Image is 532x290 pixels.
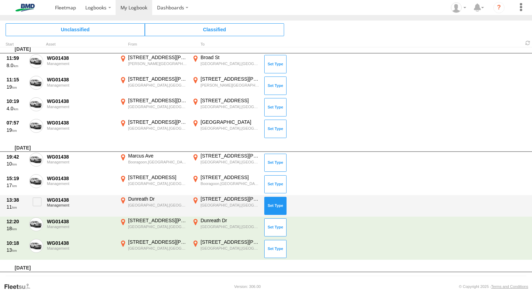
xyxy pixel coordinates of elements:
[201,239,259,245] div: [STREET_ADDRESS][PERSON_NAME]
[47,225,115,229] div: Management
[201,104,259,109] div: [GEOGRAPHIC_DATA],[GEOGRAPHIC_DATA]
[47,160,115,164] div: Management
[7,105,25,112] div: 4.0
[118,174,188,194] label: Click to View Event Location
[145,23,284,36] span: Click to view Classified Trips
[47,182,115,186] div: Management
[191,76,260,96] label: Click to View Event Location
[47,98,115,104] div: WG01438
[47,154,115,160] div: WG01438
[201,160,259,164] div: [GEOGRAPHIC_DATA],[GEOGRAPHIC_DATA]
[7,161,25,167] div: 10
[128,153,187,159] div: Marcus Ave
[118,217,188,237] label: Click to View Event Location
[47,218,115,225] div: WG01438
[47,120,115,126] div: WG01438
[264,240,287,258] button: Click to Set
[47,62,115,66] div: Management
[128,203,187,208] div: [GEOGRAPHIC_DATA],[GEOGRAPHIC_DATA]
[201,203,259,208] div: [GEOGRAPHIC_DATA],[GEOGRAPHIC_DATA]
[524,40,532,46] span: Refresh
[191,43,260,46] div: To
[47,197,115,203] div: WG01438
[448,2,469,13] div: Tony Tanna
[7,247,25,253] div: 13
[128,160,187,164] div: Booragoon,[GEOGRAPHIC_DATA]
[47,246,115,250] div: Management
[191,97,260,118] label: Click to View Event Location
[47,240,115,246] div: WG01438
[47,175,115,182] div: WG01438
[128,174,187,180] div: [STREET_ADDRESS]
[47,203,115,207] div: Management
[201,54,259,61] div: Broad St
[7,84,25,90] div: 19
[128,54,187,61] div: [STREET_ADDRESS][PERSON_NAME]
[201,76,259,82] div: [STREET_ADDRESS][PERSON_NAME]
[128,224,187,229] div: [GEOGRAPHIC_DATA],[GEOGRAPHIC_DATA]
[128,217,187,224] div: [STREET_ADDRESS][PERSON_NAME]
[128,119,187,125] div: [STREET_ADDRESS][PERSON_NAME]
[7,4,43,11] img: bmd-logo.svg
[47,76,115,83] div: WG01438
[118,196,188,216] label: Click to View Event Location
[118,119,188,139] label: Click to View Event Location
[201,181,259,186] div: Booragoon,[GEOGRAPHIC_DATA]
[264,98,287,116] button: Click to Set
[7,240,25,246] div: 10:18
[47,105,115,109] div: Management
[201,61,259,66] div: [GEOGRAPHIC_DATA],[GEOGRAPHIC_DATA]
[7,175,25,182] div: 15:19
[7,218,25,225] div: 12:20
[7,182,25,188] div: 17
[128,196,187,202] div: Dunreath Dr
[128,181,187,186] div: [GEOGRAPHIC_DATA],[GEOGRAPHIC_DATA]
[128,97,187,104] div: [STREET_ADDRESS][DEMOGRAPHIC_DATA]
[47,126,115,130] div: Management
[7,204,25,210] div: 11
[264,76,287,95] button: Click to Set
[7,127,25,133] div: 19
[264,55,287,73] button: Click to Set
[459,284,528,289] div: © Copyright 2025 -
[7,76,25,83] div: 11:15
[118,239,188,259] label: Click to View Event Location
[7,197,25,203] div: 13:38
[201,153,259,159] div: [STREET_ADDRESS][PERSON_NAME]
[118,43,188,46] div: From
[264,218,287,236] button: Click to Set
[7,120,25,126] div: 07:57
[6,43,26,46] div: Click to Sort
[46,43,116,46] div: Asset
[47,55,115,61] div: WG01438
[6,23,145,36] span: Click to view Unclassified Trips
[128,239,187,245] div: [STREET_ADDRESS][PERSON_NAME]
[201,83,259,88] div: [PERSON_NAME][GEOGRAPHIC_DATA],[GEOGRAPHIC_DATA]
[191,239,260,259] label: Click to View Event Location
[264,197,287,215] button: Click to Set
[201,246,259,251] div: [GEOGRAPHIC_DATA],[GEOGRAPHIC_DATA]
[7,154,25,160] div: 19:42
[493,2,504,13] i: ?
[128,61,187,66] div: [PERSON_NAME][GEOGRAPHIC_DATA],[GEOGRAPHIC_DATA]
[128,104,187,109] div: [GEOGRAPHIC_DATA],[GEOGRAPHIC_DATA]
[191,54,260,74] label: Click to View Event Location
[7,225,25,232] div: 18
[201,97,259,104] div: [STREET_ADDRESS]
[7,98,25,104] div: 10:19
[128,126,187,131] div: [GEOGRAPHIC_DATA],[GEOGRAPHIC_DATA]
[118,97,188,118] label: Click to View Event Location
[201,119,259,125] div: [GEOGRAPHIC_DATA]
[201,174,259,180] div: [STREET_ADDRESS]
[191,174,260,194] label: Click to View Event Location
[264,154,287,172] button: Click to Set
[118,54,188,74] label: Click to View Event Location
[191,196,260,216] label: Click to View Event Location
[201,224,259,229] div: [GEOGRAPHIC_DATA],[GEOGRAPHIC_DATA]
[191,153,260,173] label: Click to View Event Location
[128,83,187,88] div: [GEOGRAPHIC_DATA],[GEOGRAPHIC_DATA]
[128,246,187,251] div: [GEOGRAPHIC_DATA],[GEOGRAPHIC_DATA]
[7,55,25,61] div: 11:59
[4,283,36,290] a: Visit our Website
[201,217,259,224] div: Dunreath Dr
